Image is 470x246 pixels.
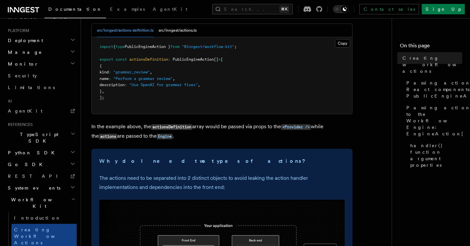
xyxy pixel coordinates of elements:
[159,24,196,37] button: src/inngest/actions.ts
[100,70,109,74] span: kind
[100,57,113,62] span: export
[100,95,104,100] span: ];
[110,7,145,12] span: Examples
[422,4,465,14] a: Sign Up
[410,142,462,168] span: handler() function argument properties
[5,159,77,170] button: Go SDK
[113,44,116,49] span: {
[5,37,43,44] span: Deployment
[359,4,419,14] a: Contact sales
[168,57,170,62] span: :
[8,174,63,179] span: REST API
[97,24,153,37] button: src/inngest/actions-definition.ts
[125,83,127,87] span: :
[404,102,462,140] a: Passing actions to the Workflow Engine: EngineAction[]
[400,42,462,52] h4: On this page
[5,185,60,191] span: System events
[151,124,192,130] code: actionsDefinition
[14,227,71,245] span: Creating Workflow Actions
[109,70,111,74] span: :
[100,83,125,87] span: description
[182,44,234,49] span: "@inngest/workflow-kit"
[99,134,117,139] code: actions
[116,44,125,49] span: type
[198,83,200,87] span: ,
[44,2,106,18] a: Documentation
[91,122,352,141] p: In the example above, the array would be passed via props to the while the are passed to the .
[5,170,77,182] a: REST API
[214,57,218,62] span: []
[280,6,289,12] kbd: ⌘K
[5,70,77,82] a: Security
[125,44,170,49] span: PublicEngineAction }
[173,57,214,62] span: PublicEngineAction
[221,57,223,62] span: [
[149,2,191,18] a: AgentKit
[5,46,77,58] button: Manage
[5,131,70,144] span: TypeScript SDK
[48,7,102,12] span: Documentation
[113,76,173,81] span: "Perform a grammar review"
[5,147,77,159] button: Python SDK
[5,82,77,93] a: Limitations
[212,4,293,14] button: Search...⌘K
[5,49,42,55] span: Manage
[281,124,311,130] code: <Provider />
[218,57,221,62] span: =
[5,129,77,147] button: TypeScript SDK
[335,39,350,48] button: Copy
[5,105,77,117] a: AgentKit
[100,89,102,94] span: }
[129,83,198,87] span: "Use OpenAI for grammar fixes"
[5,196,71,209] span: Workflow Kit
[5,99,12,104] span: AI
[157,133,173,139] a: Engine
[8,85,55,90] span: Limitations
[99,158,307,164] strong: Why do I need two types of actions?
[234,44,237,49] span: ;
[170,44,180,49] span: from
[99,174,345,192] p: The actions need to be separated into 2 distinct objects to avoid leaking the action handler impl...
[404,77,462,102] a: Passing actions to the React components: PublicEngineAction[]
[106,2,149,18] a: Examples
[5,182,77,194] button: System events
[150,70,152,74] span: ,
[5,35,77,46] button: Deployment
[8,73,37,78] span: Security
[157,134,173,139] code: Engine
[173,76,175,81] span: ,
[5,161,46,168] span: Go SDK
[5,194,77,212] button: Workflow Kit
[400,52,462,77] a: Creating workflow actions
[8,108,42,114] span: AgentKit
[408,140,462,171] a: handler() function argument properties
[116,57,127,62] span: const
[109,76,111,81] span: :
[100,44,113,49] span: import
[281,123,311,130] a: <Provider />
[333,5,349,13] button: Toggle dark mode
[5,58,77,70] button: Monitor
[14,215,61,221] span: Introduction
[129,57,168,62] span: actionsDefinition
[102,89,104,94] span: ,
[5,61,39,67] span: Monitor
[113,70,150,74] span: "grammar_review"
[5,149,58,156] span: Python SDK
[11,212,77,224] a: Introduction
[153,7,187,12] span: AgentKit
[5,122,33,127] span: References
[5,28,29,33] span: Platform
[100,64,102,68] span: {
[100,76,109,81] span: name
